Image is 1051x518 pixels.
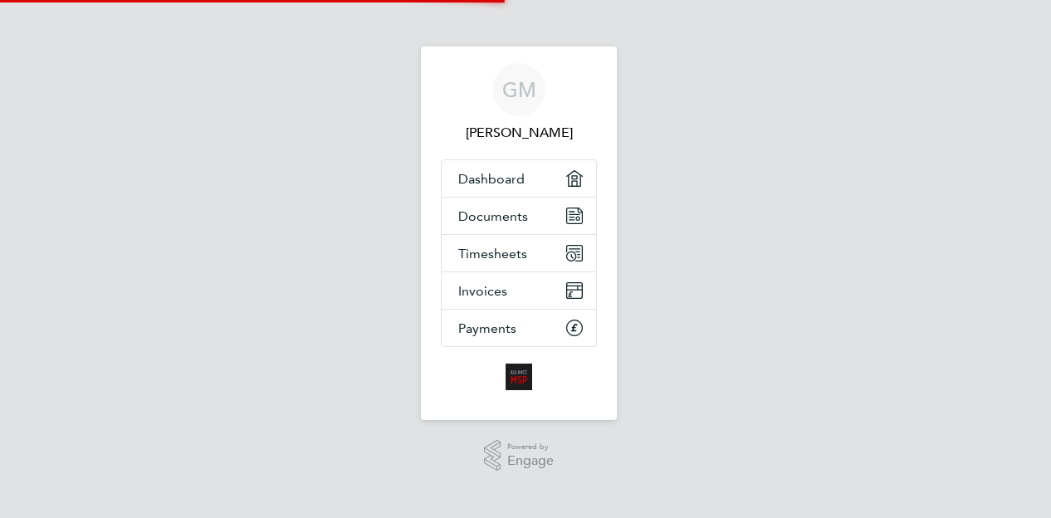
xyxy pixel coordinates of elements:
[507,440,554,454] span: Powered by
[442,235,596,271] a: Timesheets
[442,272,596,309] a: Invoices
[442,310,596,346] a: Payments
[442,198,596,234] a: Documents
[458,320,516,336] span: Payments
[502,79,536,100] span: GM
[458,246,527,261] span: Timesheets
[442,160,596,197] a: Dashboard
[507,454,554,468] span: Engage
[441,123,597,143] span: Glynn Marlow
[506,364,532,390] img: alliancemsp-logo-retina.png
[441,364,597,390] a: Go to home page
[421,46,617,420] nav: Main navigation
[441,63,597,143] a: GM[PERSON_NAME]
[484,440,555,472] a: Powered byEngage
[458,283,507,299] span: Invoices
[458,208,528,224] span: Documents
[458,171,525,187] span: Dashboard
